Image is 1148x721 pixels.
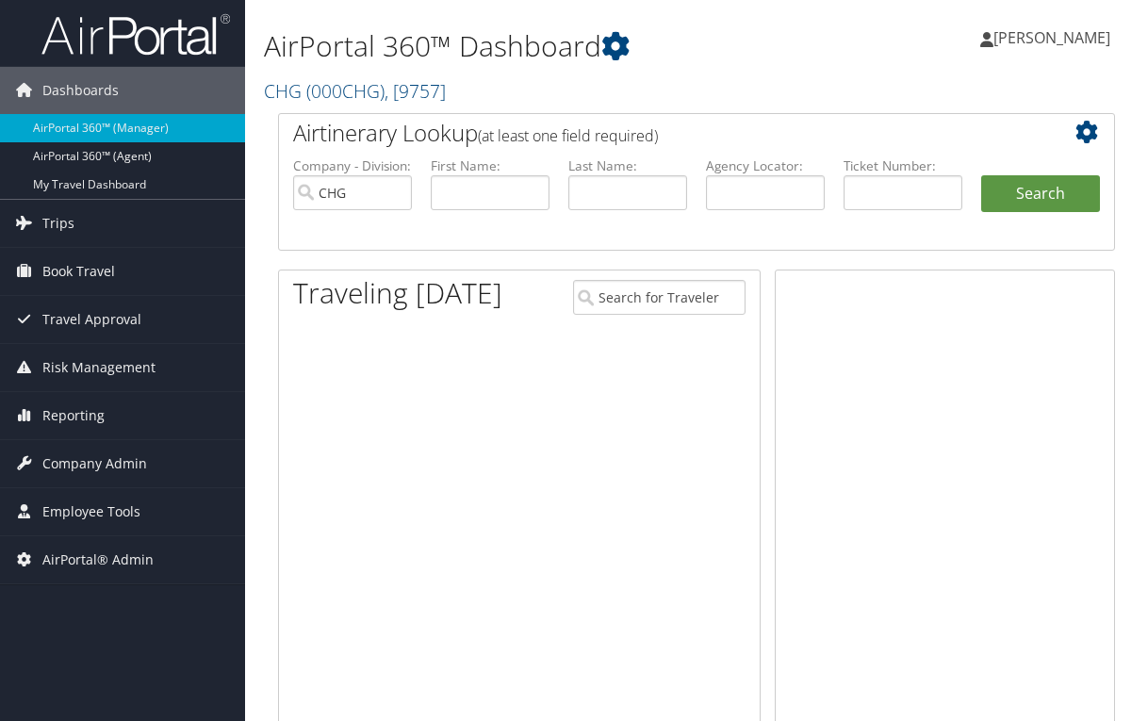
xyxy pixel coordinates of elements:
[706,156,825,175] label: Agency Locator:
[42,440,147,487] span: Company Admin
[981,175,1100,213] button: Search
[42,344,156,391] span: Risk Management
[42,488,140,535] span: Employee Tools
[293,156,412,175] label: Company - Division:
[568,156,687,175] label: Last Name:
[980,9,1129,66] a: [PERSON_NAME]
[42,67,119,114] span: Dashboards
[993,27,1110,48] span: [PERSON_NAME]
[42,200,74,247] span: Trips
[293,273,502,313] h1: Traveling [DATE]
[264,26,841,66] h1: AirPortal 360™ Dashboard
[42,392,105,439] span: Reporting
[42,296,141,343] span: Travel Approval
[573,280,745,315] input: Search for Traveler
[41,12,230,57] img: airportal-logo.png
[264,78,446,104] a: CHG
[844,156,962,175] label: Ticket Number:
[478,125,658,146] span: (at least one field required)
[306,78,385,104] span: ( 000CHG )
[431,156,549,175] label: First Name:
[42,536,154,583] span: AirPortal® Admin
[293,117,1030,149] h2: Airtinerary Lookup
[385,78,446,104] span: , [ 9757 ]
[42,248,115,295] span: Book Travel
